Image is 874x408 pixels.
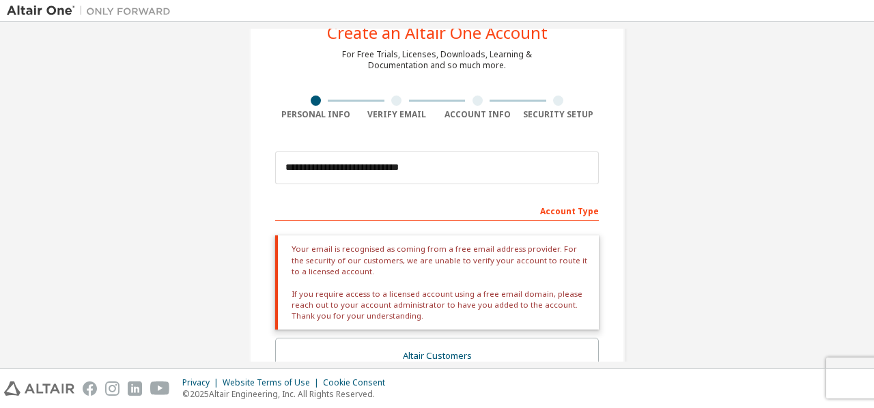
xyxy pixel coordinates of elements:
div: Cookie Consent [323,377,393,388]
img: instagram.svg [105,381,119,396]
div: Personal Info [275,109,356,120]
img: altair_logo.svg [4,381,74,396]
div: Altair Customers [284,347,590,366]
div: Verify Email [356,109,438,120]
div: Your email is recognised as coming from a free email address provider. For the security of our cu... [275,235,599,330]
div: Security Setup [518,109,600,120]
img: Altair One [7,4,178,18]
div: Website Terms of Use [223,377,323,388]
div: For Free Trials, Licenses, Downloads, Learning & Documentation and so much more. [342,49,532,71]
div: Account Type [275,199,599,221]
img: linkedin.svg [128,381,142,396]
div: Create an Altair One Account [327,25,548,41]
div: Privacy [182,377,223,388]
div: Account Info [437,109,518,120]
img: youtube.svg [150,381,170,396]
img: facebook.svg [83,381,97,396]
p: © 2025 Altair Engineering, Inc. All Rights Reserved. [182,388,393,400]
